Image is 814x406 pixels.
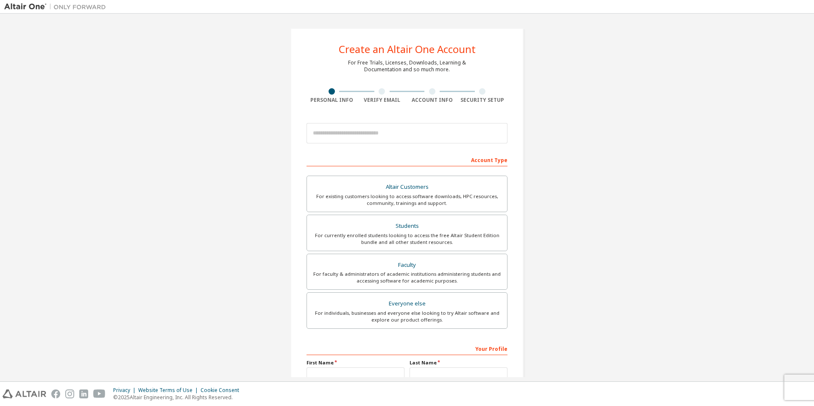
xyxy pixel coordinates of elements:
div: For faculty & administrators of academic institutions administering students and accessing softwa... [312,271,502,284]
img: facebook.svg [51,389,60,398]
div: Account Info [407,97,457,104]
label: Last Name [410,359,507,366]
div: For individuals, businesses and everyone else looking to try Altair software and explore our prod... [312,310,502,323]
img: linkedin.svg [79,389,88,398]
img: Altair One [4,3,110,11]
div: Personal Info [307,97,357,104]
label: First Name [307,359,404,366]
div: Faculty [312,259,502,271]
img: instagram.svg [65,389,74,398]
div: Security Setup [457,97,508,104]
img: altair_logo.svg [3,389,46,398]
div: Create an Altair One Account [339,44,476,54]
div: For existing customers looking to access software downloads, HPC resources, community, trainings ... [312,193,502,207]
div: Verify Email [357,97,407,104]
div: Everyone else [312,298,502,310]
div: Your Profile [307,342,507,355]
div: Account Type [307,153,507,166]
div: Website Terms of Use [138,387,201,394]
div: Altair Customers [312,181,502,193]
img: youtube.svg [93,389,106,398]
div: Students [312,220,502,232]
div: For Free Trials, Licenses, Downloads, Learning & Documentation and so much more. [348,59,466,73]
div: For currently enrolled students looking to access the free Altair Student Edition bundle and all ... [312,232,502,246]
div: Cookie Consent [201,387,244,394]
p: © 2025 Altair Engineering, Inc. All Rights Reserved. [113,394,244,401]
div: Privacy [113,387,138,394]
